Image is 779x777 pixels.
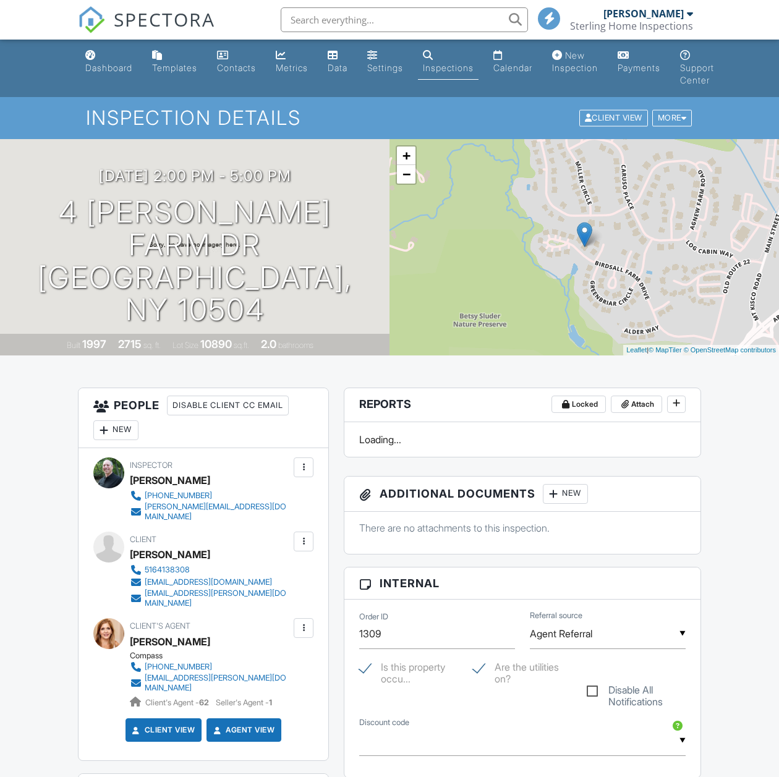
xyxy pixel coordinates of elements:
[130,564,291,576] a: 5164138308
[493,62,532,73] div: Calendar
[423,62,474,73] div: Inspections
[130,471,210,490] div: [PERSON_NAME]
[488,45,537,80] a: Calendar
[172,341,198,350] span: Lot Size
[281,7,528,32] input: Search everything...
[130,661,291,673] a: [PHONE_NUMBER]
[543,484,588,504] div: New
[199,698,209,707] strong: 62
[130,490,291,502] a: [PHONE_NUMBER]
[217,62,256,73] div: Contacts
[626,346,647,354] a: Leaflet
[145,662,212,672] div: [PHONE_NUMBER]
[578,113,651,122] a: Client View
[623,345,779,355] div: |
[99,168,291,184] h3: [DATE] 2:00 pm - 5:00 pm
[473,661,572,677] label: Are the utilities on?
[652,110,692,127] div: More
[684,346,776,354] a: © OpenStreetMap contributors
[143,341,161,350] span: sq. ft.
[130,651,300,661] div: Compass
[118,338,142,350] div: 2715
[269,698,272,707] strong: 1
[211,724,275,736] a: Agent View
[80,45,137,80] a: Dashboard
[79,388,328,448] h3: People
[130,535,156,544] span: Client
[130,588,291,608] a: [EMAIL_ADDRESS][PERSON_NAME][DOMAIN_NAME]
[418,45,479,80] a: Inspections
[130,673,291,693] a: [EMAIL_ADDRESS][PERSON_NAME][DOMAIN_NAME]
[78,17,215,43] a: SPECTORA
[344,567,700,600] h3: Internal
[130,632,210,651] a: [PERSON_NAME]
[130,724,195,736] a: Client View
[587,684,686,700] label: Disable All Notifications
[145,577,272,587] div: [EMAIL_ADDRESS][DOMAIN_NAME]
[145,588,291,608] div: [EMAIL_ADDRESS][PERSON_NAME][DOMAIN_NAME]
[145,698,211,707] span: Client's Agent -
[114,6,215,32] span: SPECTORA
[145,565,190,575] div: 5164138308
[86,107,693,129] h1: Inspection Details
[328,62,347,73] div: Data
[359,611,388,622] label: Order ID
[145,491,212,501] div: [PHONE_NUMBER]
[649,346,682,354] a: © MapTiler
[570,20,693,32] div: Sterling Home Inspections
[344,477,700,512] h3: Additional Documents
[145,502,291,522] div: [PERSON_NAME][EMAIL_ADDRESS][DOMAIN_NAME]
[67,341,80,350] span: Built
[579,110,648,127] div: Client View
[130,461,172,470] span: Inspector
[152,62,197,73] div: Templates
[613,45,665,80] a: Payments
[323,45,352,80] a: Data
[147,45,202,80] a: Templates
[675,45,719,92] a: Support Center
[130,576,291,588] a: [EMAIL_ADDRESS][DOMAIN_NAME]
[278,341,313,350] span: bathrooms
[20,196,370,326] h1: 4 [PERSON_NAME] Farm Dr [GEOGRAPHIC_DATA], NY 10504
[212,45,261,80] a: Contacts
[552,50,598,73] div: New Inspection
[130,502,291,522] a: [PERSON_NAME][EMAIL_ADDRESS][DOMAIN_NAME]
[78,6,105,33] img: The Best Home Inspection Software - Spectora
[145,673,291,693] div: [EMAIL_ADDRESS][PERSON_NAME][DOMAIN_NAME]
[82,338,106,350] div: 1997
[271,45,313,80] a: Metrics
[276,62,308,73] div: Metrics
[130,621,190,631] span: Client's Agent
[167,396,289,415] div: Disable Client CC Email
[362,45,408,80] a: Settings
[261,338,276,350] div: 2.0
[359,661,458,677] label: Is this property occupied?
[130,545,210,564] div: [PERSON_NAME]
[397,146,415,165] a: Zoom in
[618,62,660,73] div: Payments
[234,341,249,350] span: sq.ft.
[200,338,232,350] div: 10890
[359,717,409,728] label: Discount code
[680,62,714,85] div: Support Center
[530,610,582,621] label: Referral source
[359,521,686,535] p: There are no attachments to this inspection.
[93,420,138,440] div: New
[397,165,415,184] a: Zoom out
[216,698,272,707] span: Seller's Agent -
[603,7,684,20] div: [PERSON_NAME]
[367,62,403,73] div: Settings
[85,62,132,73] div: Dashboard
[547,45,603,80] a: New Inspection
